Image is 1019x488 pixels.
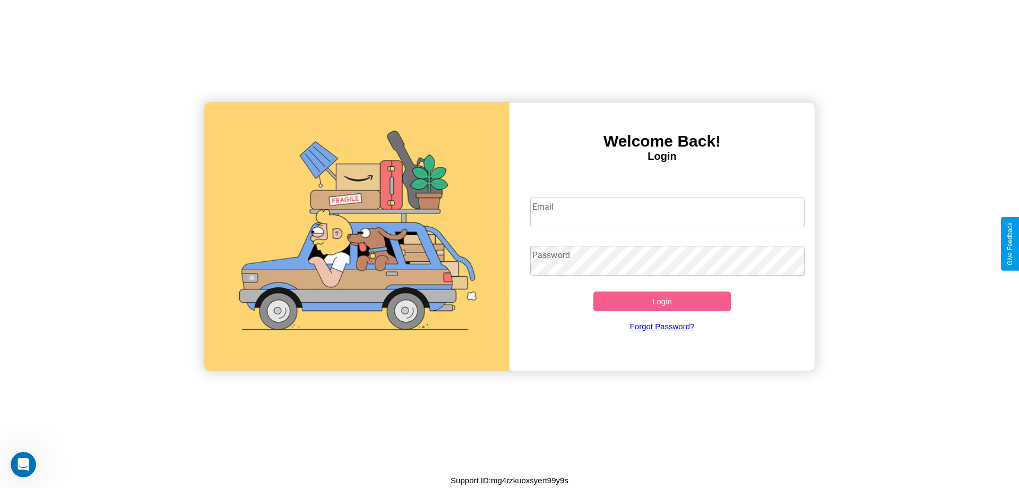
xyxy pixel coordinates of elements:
[1006,222,1014,266] div: Give Feedback
[11,452,36,477] iframe: Intercom live chat
[204,102,509,371] img: gif
[509,132,815,150] h3: Welcome Back!
[451,473,568,487] p: Support ID: mg4rzkuoxsyert99y9s
[509,150,815,162] h4: Login
[525,311,800,341] a: Forgot Password?
[593,292,731,311] button: Login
